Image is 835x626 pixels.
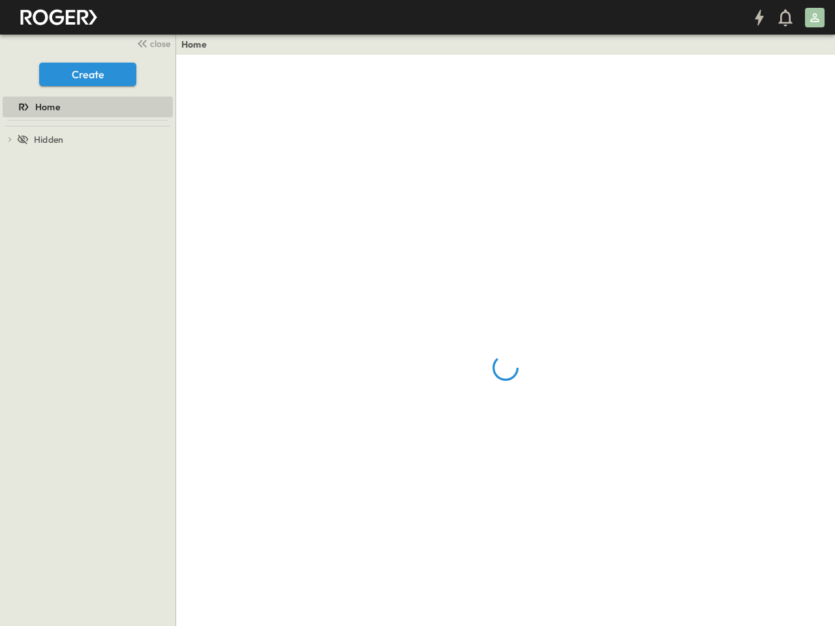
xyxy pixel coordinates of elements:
[181,38,215,51] nav: breadcrumbs
[3,98,170,116] a: Home
[34,133,63,146] span: Hidden
[150,37,170,50] span: close
[131,34,173,52] button: close
[181,38,207,51] a: Home
[35,100,60,113] span: Home
[39,63,136,86] button: Create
